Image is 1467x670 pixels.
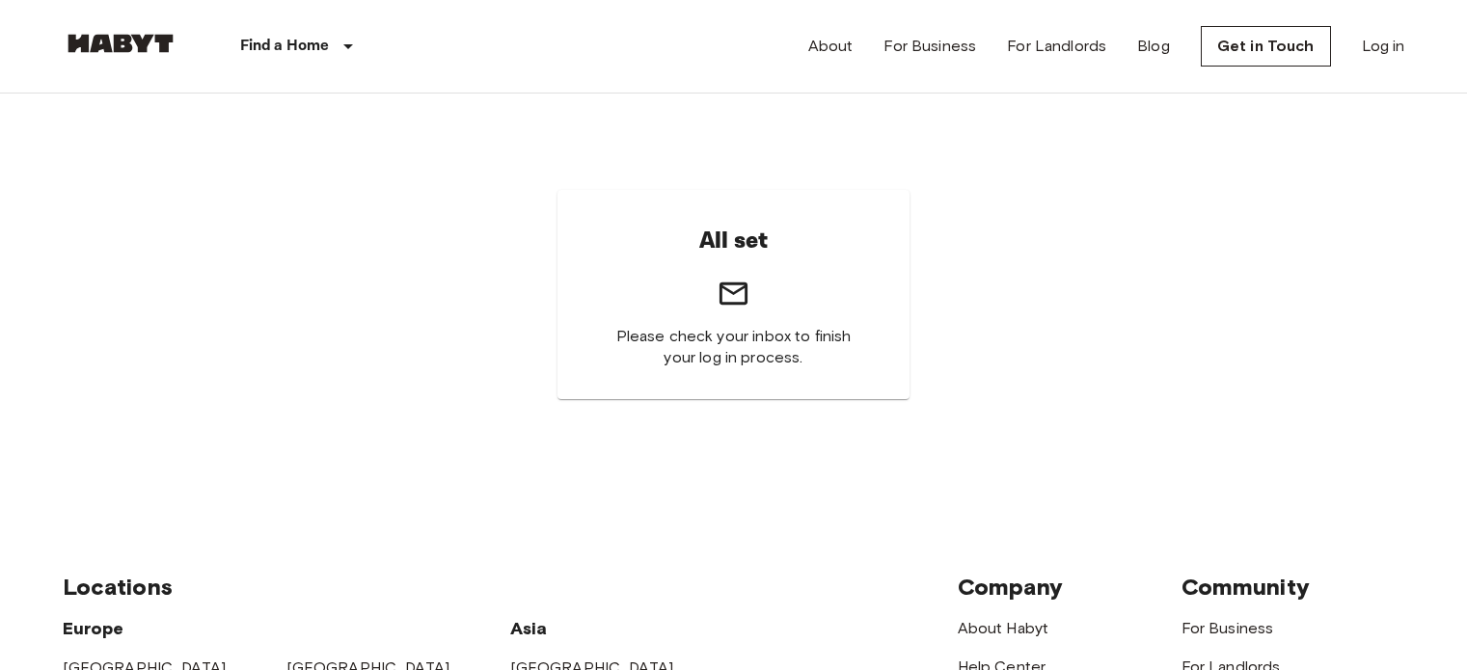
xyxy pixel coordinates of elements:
[240,35,330,58] p: Find a Home
[1362,35,1405,58] a: Log in
[1137,35,1170,58] a: Blog
[63,618,124,639] span: Europe
[699,221,769,261] h6: All set
[1201,26,1331,67] a: Get in Touch
[1182,619,1274,637] a: For Business
[63,34,178,53] img: Habyt
[1182,573,1310,601] span: Community
[510,618,548,639] span: Asia
[63,573,173,601] span: Locations
[808,35,854,58] a: About
[958,573,1064,601] span: Company
[883,35,976,58] a: For Business
[604,326,863,368] span: Please check your inbox to finish your log in process.
[958,619,1049,637] a: About Habyt
[1007,35,1106,58] a: For Landlords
